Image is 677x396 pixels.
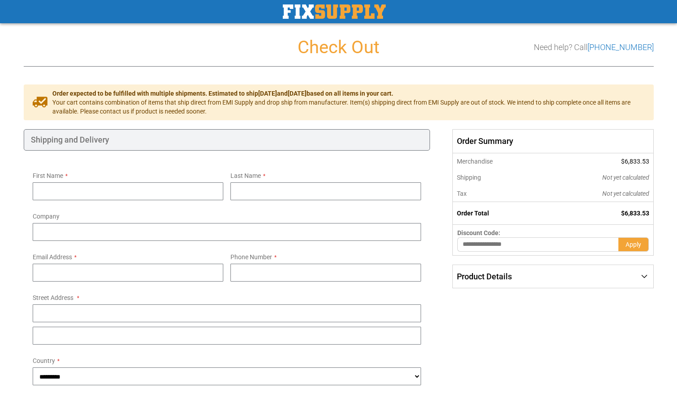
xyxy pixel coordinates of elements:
[52,98,645,116] span: Your cart contains combination of items that ship direct from EMI Supply and drop ship from manuf...
[24,38,654,57] h1: Check Out
[33,172,63,179] span: First Name
[457,229,500,236] span: Discount Code:
[33,213,60,220] span: Company
[52,89,645,98] span: Order expected to be fulfilled with multiple shipments. Estimated to ship and based on all items ...
[621,158,649,165] span: $6,833.53
[452,129,653,153] span: Order Summary
[457,272,512,281] span: Product Details
[33,357,55,364] span: Country
[33,253,72,261] span: Email Address
[457,210,489,217] strong: Order Total
[453,153,542,169] th: Merchandise
[618,237,649,252] button: Apply
[602,174,649,181] span: Not yet calculated
[33,294,73,301] span: Street Address
[588,42,654,52] a: [PHONE_NUMBER]
[621,210,649,217] span: $6,833.53
[258,90,277,97] strong: [DATE]
[602,190,649,197] span: Not yet calculated
[534,43,654,52] h3: Need help? Call
[24,129,430,151] div: Shipping and Delivery
[283,4,386,19] img: Fix Industrial Supply
[230,253,272,261] span: Phone Number
[457,174,481,181] span: Shipping
[283,4,386,19] a: store logo
[230,172,261,179] span: Last Name
[453,185,542,202] th: Tax
[626,241,641,248] span: Apply
[288,90,307,97] strong: [DATE]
